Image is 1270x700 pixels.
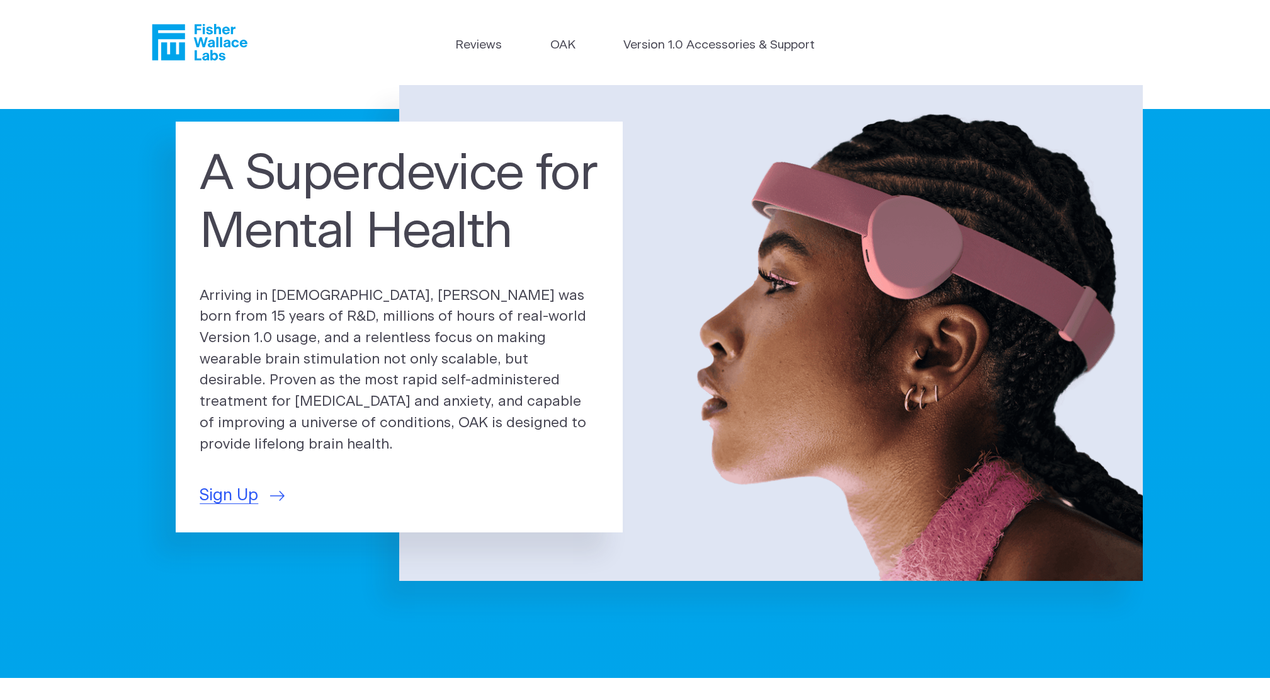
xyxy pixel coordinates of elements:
[200,483,258,508] span: Sign Up
[200,285,599,456] p: Arriving in [DEMOGRAPHIC_DATA], [PERSON_NAME] was born from 15 years of R&D, millions of hours of...
[550,37,575,55] a: OAK
[200,146,599,261] h1: A Superdevice for Mental Health
[623,37,815,55] a: Version 1.0 Accessories & Support
[455,37,502,55] a: Reviews
[152,24,247,60] a: Fisher Wallace
[200,483,285,508] a: Sign Up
